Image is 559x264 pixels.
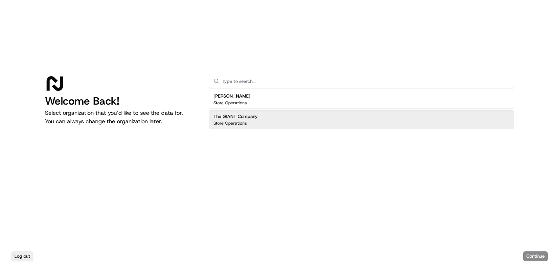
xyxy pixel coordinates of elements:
[222,74,509,88] input: Type to search...
[45,95,198,107] h1: Welcome Back!
[45,109,198,126] p: Select organization that you’d like to see the data for. You can always change the organization l...
[209,88,514,131] div: Suggestions
[213,100,247,106] p: Store Operations
[213,120,247,126] p: Store Operations
[11,251,33,261] button: Log out
[213,113,258,120] h2: The GIANT Company
[213,93,250,99] h2: [PERSON_NAME]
